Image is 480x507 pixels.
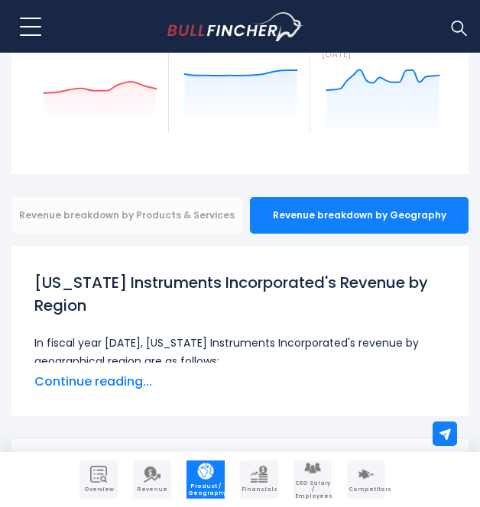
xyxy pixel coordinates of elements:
a: Go to homepage [167,12,332,41]
span: CEO Salary / Employees [295,480,330,499]
span: Continue reading... [34,373,446,391]
span: Competitors [349,486,384,492]
span: Financials [242,486,277,492]
img: Bullfincher logo [167,12,304,41]
span: Product / Geography [188,483,223,496]
span: Revenue [135,486,170,492]
small: [DATE] [322,47,351,60]
a: Company Product/Geography [186,460,225,499]
a: Company Overview [79,460,118,499]
a: Company Revenue [133,460,171,499]
h1: [US_STATE] Instruments Incorporated's Revenue by Region [34,271,446,317]
a: Company Financials [240,460,278,499]
span: Overview [81,486,116,492]
div: Revenue breakdown by Products & Services [11,197,242,234]
p: In fiscal year [DATE], [US_STATE] Instruments Incorporated's revenue by geographical region are a... [34,334,446,370]
div: Revenue breakdown by Geography [250,197,469,234]
a: Company Competitors [347,460,385,499]
a: Company Employees [294,460,332,499]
